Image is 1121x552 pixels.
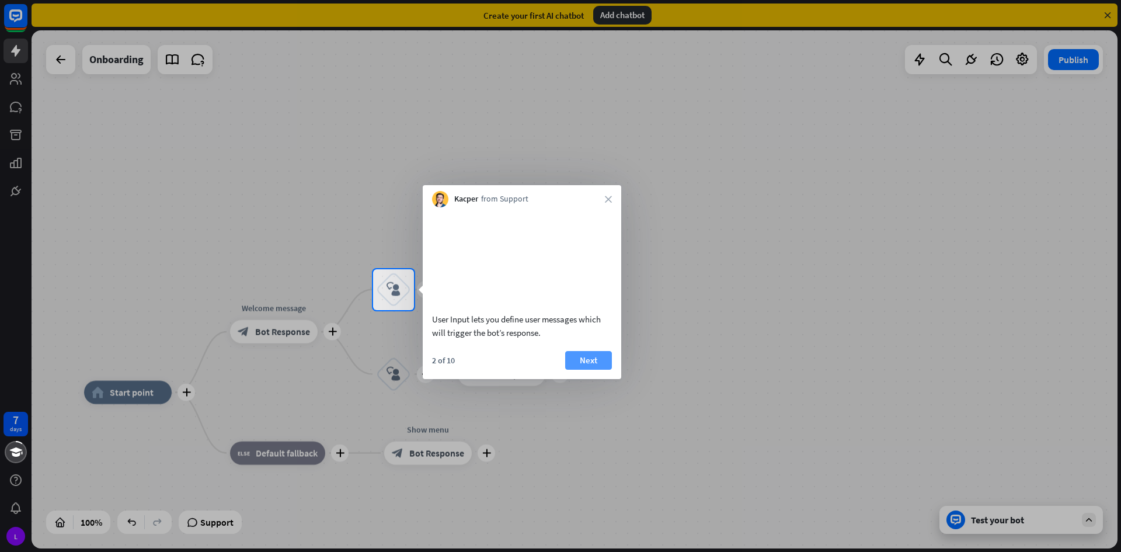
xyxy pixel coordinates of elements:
button: Open LiveChat chat widget [9,5,44,40]
div: User Input lets you define user messages which will trigger the bot’s response. [432,313,612,339]
span: from Support [481,193,528,205]
span: Kacper [454,193,478,205]
div: 2 of 10 [432,355,455,366]
i: close [605,196,612,203]
i: block_user_input [387,283,401,297]
button: Next [565,351,612,370]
